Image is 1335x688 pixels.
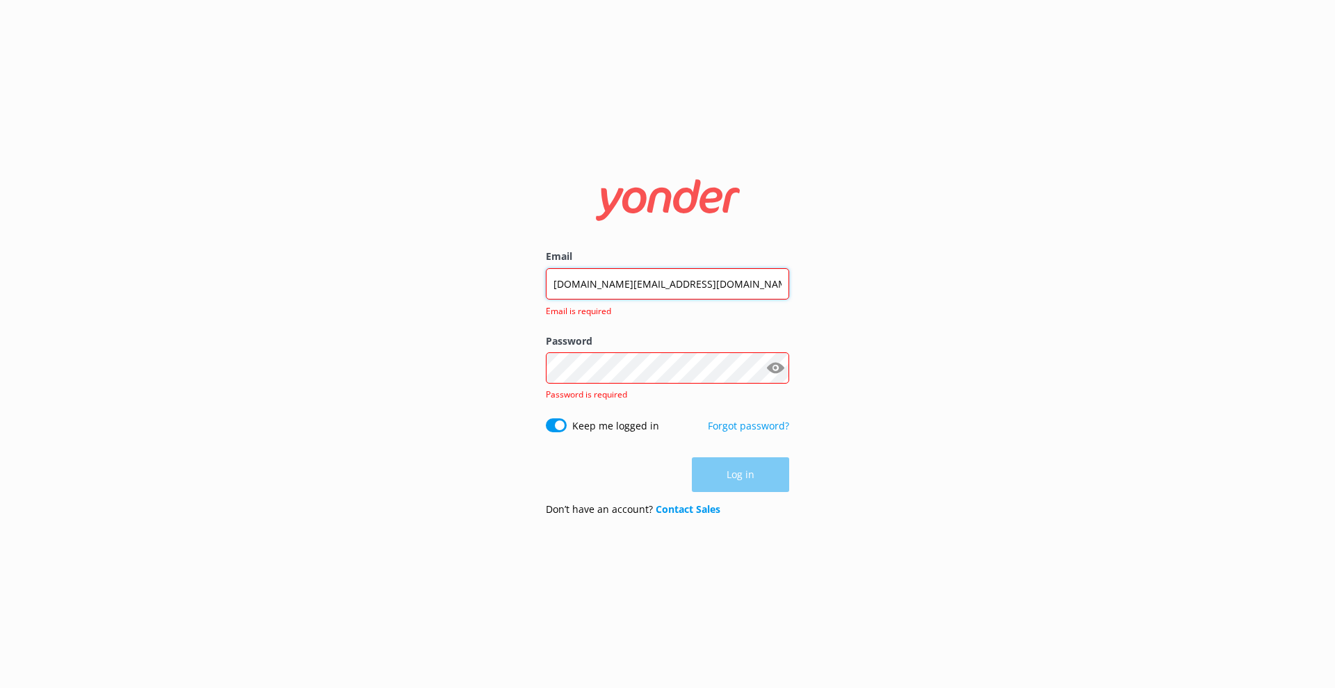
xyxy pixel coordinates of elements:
[708,419,789,432] a: Forgot password?
[546,388,627,400] span: Password is required
[546,304,781,318] span: Email is required
[546,334,789,349] label: Password
[656,502,720,516] a: Contact Sales
[546,268,789,300] input: user@emailaddress.com
[572,418,659,434] label: Keep me logged in
[546,249,789,264] label: Email
[546,502,720,517] p: Don’t have an account?
[761,354,789,382] button: Show password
